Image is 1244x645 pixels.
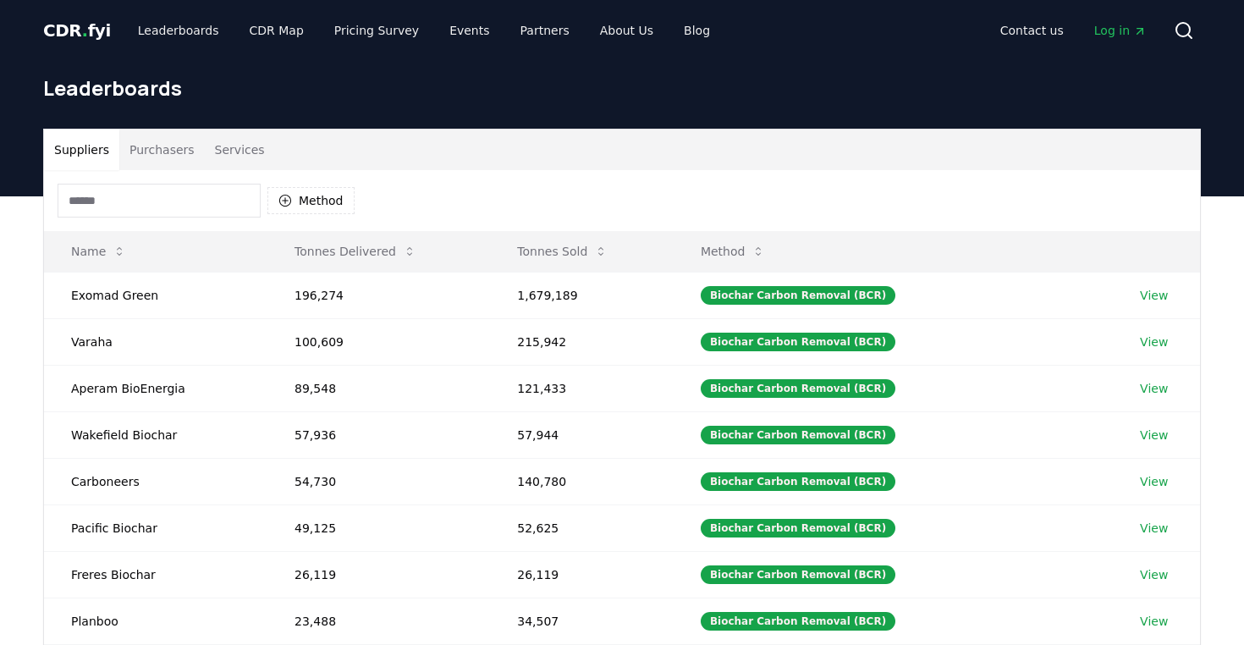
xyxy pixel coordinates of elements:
[490,504,674,551] td: 52,625
[267,551,490,598] td: 26,119
[490,598,674,644] td: 34,507
[507,15,583,46] a: Partners
[267,272,490,318] td: 196,274
[267,504,490,551] td: 49,125
[44,458,267,504] td: Carboneers
[43,74,1201,102] h1: Leaderboards
[1140,520,1168,537] a: View
[1094,22,1147,39] span: Log in
[490,458,674,504] td: 140,780
[267,598,490,644] td: 23,488
[701,333,895,351] div: Biochar Carbon Removal (BCR)
[58,234,140,268] button: Name
[267,411,490,458] td: 57,936
[236,15,317,46] a: CDR Map
[267,318,490,365] td: 100,609
[44,272,267,318] td: Exomad Green
[124,15,233,46] a: Leaderboards
[82,20,88,41] span: .
[1140,613,1168,630] a: View
[43,19,111,42] a: CDR.fyi
[490,411,674,458] td: 57,944
[490,318,674,365] td: 215,942
[43,20,111,41] span: CDR fyi
[44,411,267,458] td: Wakefield Biochar
[701,379,895,398] div: Biochar Carbon Removal (BCR)
[1140,334,1168,350] a: View
[586,15,667,46] a: About Us
[701,612,895,631] div: Biochar Carbon Removal (BCR)
[687,234,779,268] button: Method
[436,15,503,46] a: Events
[44,365,267,411] td: Aperam BioEnergia
[1140,427,1168,444] a: View
[701,565,895,584] div: Biochar Carbon Removal (BCR)
[44,130,119,170] button: Suppliers
[124,15,724,46] nav: Main
[1081,15,1160,46] a: Log in
[701,472,895,491] div: Biochar Carbon Removal (BCR)
[1140,287,1168,304] a: View
[1140,380,1168,397] a: View
[44,598,267,644] td: Planboo
[281,234,430,268] button: Tonnes Delivered
[987,15,1160,46] nav: Main
[205,130,275,170] button: Services
[1140,566,1168,583] a: View
[1140,473,1168,490] a: View
[267,365,490,411] td: 89,548
[701,519,895,537] div: Biochar Carbon Removal (BCR)
[504,234,621,268] button: Tonnes Sold
[321,15,432,46] a: Pricing Survey
[267,187,355,214] button: Method
[701,426,895,444] div: Biochar Carbon Removal (BCR)
[701,286,895,305] div: Biochar Carbon Removal (BCR)
[490,365,674,411] td: 121,433
[490,551,674,598] td: 26,119
[119,130,205,170] button: Purchasers
[267,458,490,504] td: 54,730
[987,15,1077,46] a: Contact us
[670,15,724,46] a: Blog
[490,272,674,318] td: 1,679,189
[44,504,267,551] td: Pacific Biochar
[44,318,267,365] td: Varaha
[44,551,267,598] td: Freres Biochar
